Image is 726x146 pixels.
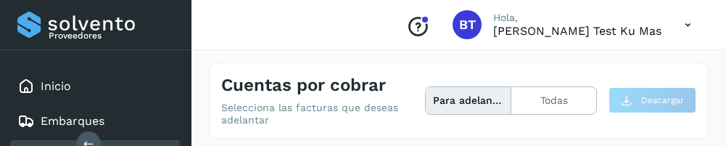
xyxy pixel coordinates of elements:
[493,24,661,38] p: Betty Test Ku Mas
[49,31,174,41] p: Proveedores
[41,79,71,93] a: Inicio
[221,102,425,126] p: Selecciona las facturas que deseas adelantar
[41,114,104,128] a: Embarques
[426,87,511,114] button: Para adelantar
[609,87,696,113] button: Descargar
[10,105,180,137] div: Embarques
[493,12,661,24] p: Hola,
[511,87,596,114] button: Todas
[641,94,684,107] span: Descargar
[221,75,386,96] h4: Cuentas por cobrar
[10,70,180,102] div: Inicio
